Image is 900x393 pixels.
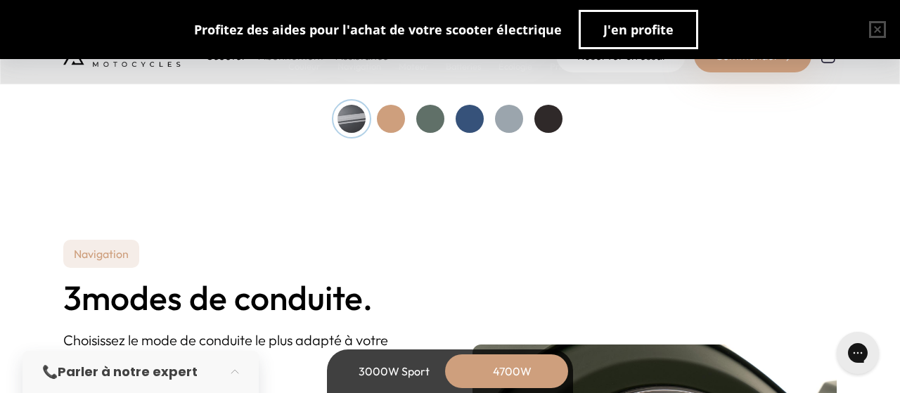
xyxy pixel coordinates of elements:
p: Navigation [63,240,139,268]
span: 3 [63,279,82,316]
div: 4700W [456,354,568,388]
h2: modes de conduite. [63,279,427,316]
iframe: Gorgias live chat messenger [830,327,886,379]
div: 3000W Sport [337,354,450,388]
p: Choisissez le mode de conduite le plus adapté à votre environnement. [63,330,427,372]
